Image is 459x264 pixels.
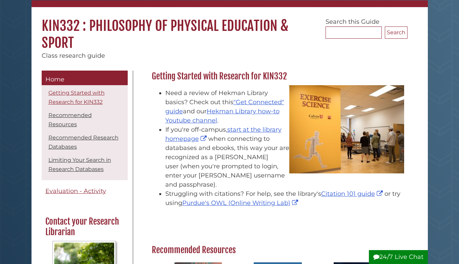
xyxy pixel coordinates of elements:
li: Struggling with citations? For help, see the library's or try using [165,189,404,208]
a: Getting Started with Research for KIN332 [48,90,105,105]
h2: Contact your Research Librarian [42,216,127,238]
span: Home [45,76,64,83]
span: Class research guide [42,52,105,59]
span: Evaluation - Activity [45,187,106,195]
h1: KIN332 : Philosophy of Physical Education & Sport [32,7,428,51]
a: Home [42,71,128,86]
a: Recommended Resources [48,112,92,128]
h2: Recommended Resources [148,245,408,256]
li: Need a review of Hekman Library basics? Check out this and our . [165,89,404,125]
a: start at the library homepage [165,126,281,143]
a: "Get Connected" guide [165,98,284,115]
button: Search [385,26,408,39]
a: Recommended Research Databases [48,134,119,150]
a: Evaluation - Activity [42,184,128,199]
a: Citation 101 guide [321,190,384,197]
h2: Getting Started with Research for KIN332 [148,71,408,82]
li: If you're off-campus, when connecting to databases and ebooks, this way your are recognized as a ... [165,125,404,189]
a: Purdue's OWL (Online Writing Lab) [182,199,300,207]
a: Hekman Library how-to Youtube channel [165,108,279,124]
button: 24/7 Live Chat [369,250,428,264]
a: Limiting Your Search in Research Databases [48,157,111,172]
